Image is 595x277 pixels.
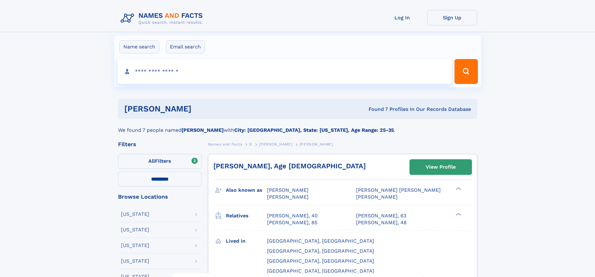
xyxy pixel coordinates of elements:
[267,268,374,274] span: [GEOGRAPHIC_DATA], [GEOGRAPHIC_DATA]
[181,127,224,133] b: [PERSON_NAME]
[259,140,292,148] a: [PERSON_NAME]
[226,236,267,246] h3: Lived in
[121,212,149,217] div: [US_STATE]
[267,212,318,219] a: [PERSON_NAME], 40
[454,59,478,84] button: Search Button
[356,219,407,226] a: [PERSON_NAME], 48
[267,194,309,200] span: [PERSON_NAME]
[208,140,242,148] a: Names and Facts
[148,158,155,164] span: All
[118,154,202,169] label: Filters
[356,187,441,193] span: [PERSON_NAME] [PERSON_NAME]
[118,10,208,27] img: Logo Names and Facts
[267,238,374,244] span: [GEOGRAPHIC_DATA], [GEOGRAPHIC_DATA]
[267,187,309,193] span: [PERSON_NAME]
[249,140,252,148] a: S
[226,210,267,221] h3: Relatives
[213,162,366,170] a: [PERSON_NAME], Age [DEMOGRAPHIC_DATA]
[426,160,456,174] div: View Profile
[356,212,406,219] a: [PERSON_NAME], 63
[124,105,280,113] h1: [PERSON_NAME]
[267,219,317,226] a: [PERSON_NAME], 85
[377,10,427,25] a: Log In
[226,185,267,195] h3: Also known as
[300,142,333,146] span: [PERSON_NAME]
[234,127,394,133] b: City: [GEOGRAPHIC_DATA], State: [US_STATE], Age Range: 25-35
[118,119,477,134] div: We found 7 people named with .
[249,142,252,146] span: S
[454,212,462,216] div: ❯
[121,259,149,264] div: [US_STATE]
[166,40,205,53] label: Email search
[121,243,149,248] div: [US_STATE]
[259,142,292,146] span: [PERSON_NAME]
[117,59,452,84] input: search input
[267,248,374,254] span: [GEOGRAPHIC_DATA], [GEOGRAPHIC_DATA]
[356,194,398,200] span: [PERSON_NAME]
[118,141,202,147] div: Filters
[267,258,374,264] span: [GEOGRAPHIC_DATA], [GEOGRAPHIC_DATA]
[427,10,477,25] a: Sign Up
[454,187,462,191] div: ❯
[410,160,472,175] a: View Profile
[121,227,149,232] div: [US_STATE]
[280,106,471,113] div: Found 7 Profiles In Our Records Database
[119,40,159,53] label: Name search
[118,194,202,200] div: Browse Locations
